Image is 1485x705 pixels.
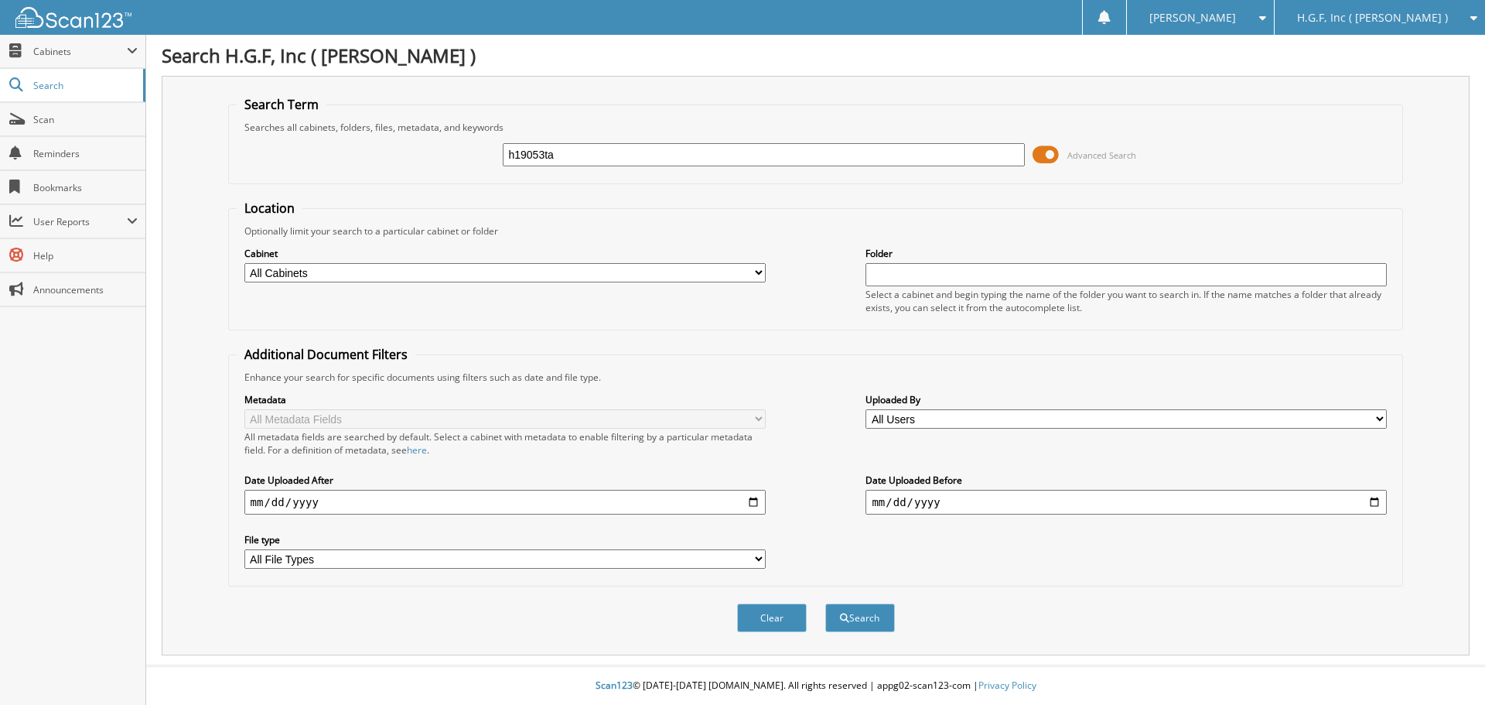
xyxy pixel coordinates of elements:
[162,43,1470,68] h1: Search H.G.F, Inc ( [PERSON_NAME] )
[1067,149,1136,161] span: Advanced Search
[33,113,138,126] span: Scan
[244,393,766,406] label: Metadata
[978,679,1036,692] a: Privacy Policy
[865,490,1387,515] input: end
[865,393,1387,406] label: Uploaded By
[33,249,138,262] span: Help
[244,533,766,546] label: File type
[825,604,895,632] button: Search
[146,667,1485,705] div: © [DATE]-[DATE] [DOMAIN_NAME]. All rights reserved | appg02-scan123-com |
[237,200,302,217] legend: Location
[244,430,766,457] div: All metadata fields are searched by default. Select a cabinet with metadata to enable filtering b...
[33,215,127,228] span: User Reports
[33,45,127,58] span: Cabinets
[33,283,138,296] span: Announcements
[33,147,138,160] span: Reminders
[237,346,415,363] legend: Additional Document Filters
[1297,13,1448,22] span: H.G.F, Inc ( [PERSON_NAME] )
[244,247,766,260] label: Cabinet
[865,288,1387,314] div: Select a cabinet and begin typing the name of the folder you want to search in. If the name match...
[237,224,1395,238] div: Optionally limit your search to a particular cabinet or folder
[15,7,131,28] img: scan123-logo-white.svg
[33,79,135,92] span: Search
[865,474,1387,487] label: Date Uploaded Before
[596,679,633,692] span: Scan123
[407,443,427,457] a: here
[1149,13,1236,22] span: [PERSON_NAME]
[237,96,326,113] legend: Search Term
[33,181,138,194] span: Bookmarks
[244,490,766,515] input: start
[865,247,1387,260] label: Folder
[737,604,807,632] button: Clear
[237,121,1395,134] div: Searches all cabinets, folders, files, metadata, and keywords
[237,371,1395,384] div: Enhance your search for specific documents using filters such as date and file type.
[244,474,766,487] label: Date Uploaded After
